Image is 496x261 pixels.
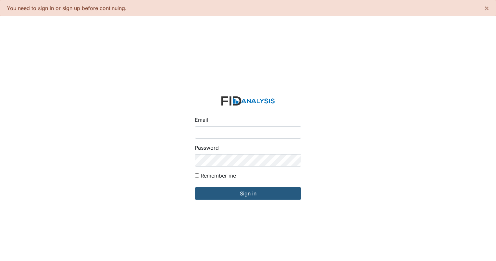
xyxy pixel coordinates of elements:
[477,0,496,16] button: ×
[201,172,236,180] label: Remember me
[195,187,301,200] input: Sign in
[484,3,489,13] span: ×
[195,116,208,124] label: Email
[221,96,275,106] img: logo-2fc8c6e3336f68795322cb6e9a2b9007179b544421de10c17bdaae8622450297.svg
[195,144,219,152] label: Password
